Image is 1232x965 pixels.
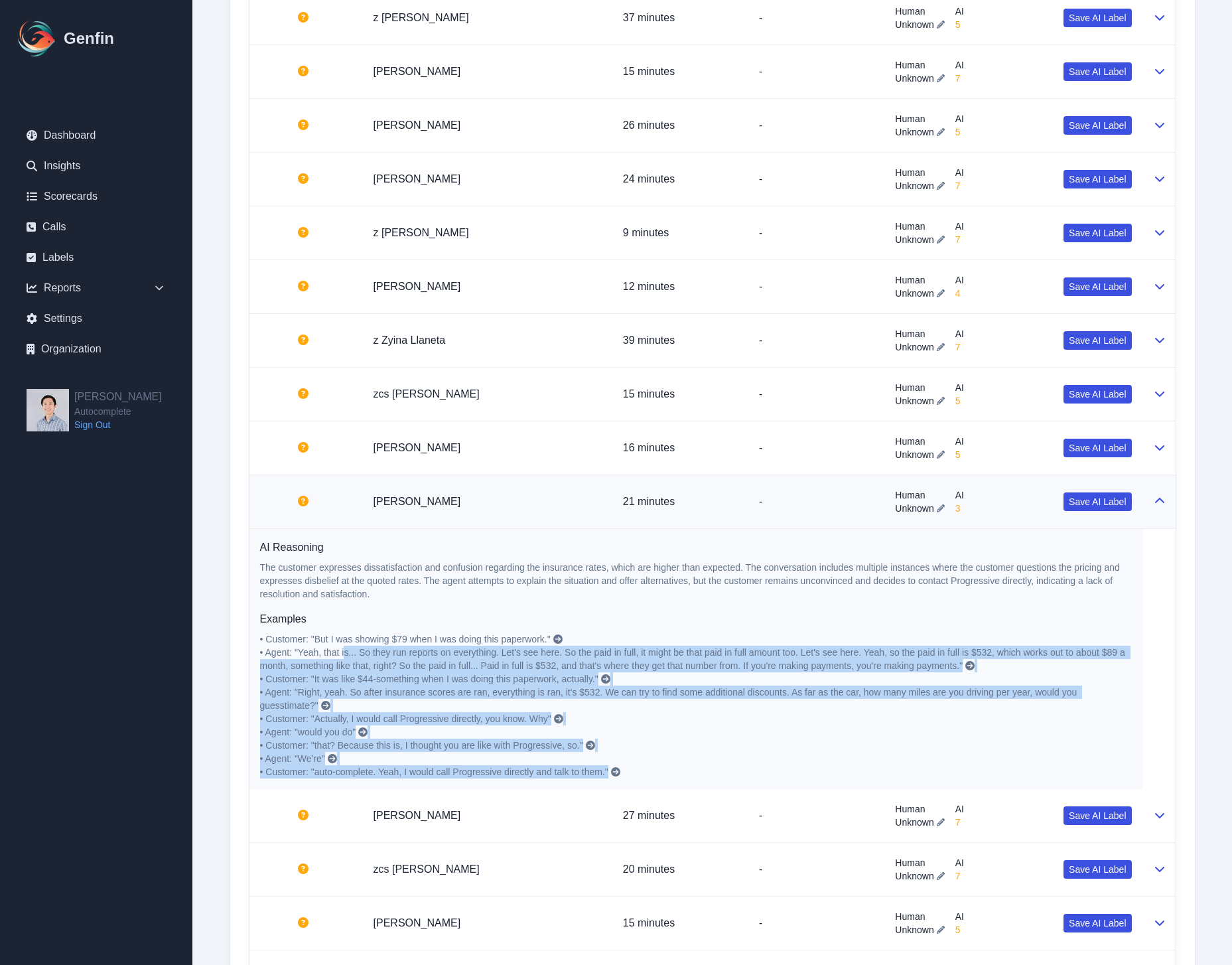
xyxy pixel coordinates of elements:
span: 7 [955,179,964,192]
span: 4 [955,287,964,300]
h6: AI Reasoning [260,540,1132,556]
a: zcs [PERSON_NAME] [374,863,480,875]
a: [PERSON_NAME] [374,173,461,185]
a: Labels [16,244,176,271]
p: - [759,333,874,348]
p: 21 minutes [623,494,738,510]
p: - [759,225,874,241]
a: Scorecards [16,183,176,210]
span: Unknown [895,923,933,936]
span: AI [955,58,964,72]
div: Reports [16,275,176,301]
p: - [759,117,874,133]
button: Save AI Label [1063,170,1131,188]
span: Human [895,381,944,394]
span: AI [955,381,964,394]
a: Dashboard [16,122,176,149]
button: Save AI Label [1063,914,1131,932]
p: - [759,808,874,824]
span: Autocomplete [74,405,162,418]
button: Save AI Label [1063,62,1131,81]
p: 20 minutes [623,861,738,877]
span: Human [895,910,944,923]
a: Calls [16,214,176,240]
span: Human [895,58,944,72]
button: Save AI Label [1063,860,1131,879]
p: - [759,64,874,80]
span: Unknown [895,448,933,461]
p: - [759,915,874,931]
button: Save AI Label [1063,9,1131,27]
span: AI [955,166,964,179]
span: Save AI Label [1069,119,1126,132]
span: 3 [955,502,964,515]
span: • Agent: "would you do" [260,727,356,737]
p: 16 minutes [623,440,738,456]
span: • Agent: "Right, yeah. So after insurance scores are ran, everything is ran, it's $532. We can tr... [260,687,1080,711]
a: z [PERSON_NAME] [374,12,469,23]
span: AI [955,856,964,869]
span: 5 [955,923,964,936]
span: Unknown [895,179,933,192]
button: Save AI Label [1063,224,1131,242]
span: 5 [955,448,964,461]
span: Human [895,802,944,816]
span: AI [955,488,964,502]
span: Save AI Label [1069,441,1126,455]
span: Unknown [895,72,933,85]
span: AI [955,220,964,233]
span: 5 [955,394,964,408]
h2: [PERSON_NAME] [74,389,162,405]
span: Human [895,112,944,125]
p: - [759,440,874,456]
span: Human [895,856,944,869]
span: 7 [955,340,964,354]
a: [PERSON_NAME] [374,810,461,821]
span: Unknown [895,502,933,515]
span: 7 [955,816,964,829]
span: Unknown [895,340,933,354]
p: - [759,386,874,402]
p: 39 minutes [623,333,738,348]
a: [PERSON_NAME] [374,119,461,131]
span: 7 [955,869,964,883]
p: 9 minutes [623,225,738,241]
p: 15 minutes [623,386,738,402]
span: AI [955,327,964,340]
a: [PERSON_NAME] [374,917,461,928]
button: Save AI Label [1063,116,1131,135]
a: Organization [16,336,176,362]
span: 7 [955,233,964,246]
span: Unknown [895,18,933,31]
button: Save AI Label [1063,806,1131,825]
p: 37 minutes [623,10,738,26]
span: AI [955,802,964,816]
p: - [759,279,874,295]
a: z [PERSON_NAME] [374,227,469,238]
a: Sign Out [74,418,162,431]
a: zcs [PERSON_NAME] [374,388,480,400]
a: [PERSON_NAME] [374,66,461,77]
p: - [759,171,874,187]
p: 24 minutes [623,171,738,187]
span: Human [895,488,944,502]
span: Human [895,5,944,18]
p: 15 minutes [623,64,738,80]
span: Save AI Label [1069,388,1126,401]
a: [PERSON_NAME] [374,281,461,292]
p: 26 minutes [623,117,738,133]
span: Save AI Label [1069,11,1126,25]
span: Save AI Label [1069,280,1126,293]
span: Unknown [895,869,933,883]
span: AI [955,5,964,18]
span: Save AI Label [1069,863,1126,876]
span: AI [955,273,964,287]
span: • Customer: "It was like $44-something when I was doing this paperwork, actually." [260,674,598,684]
span: Human [895,435,944,448]
span: Unknown [895,816,933,829]
span: Human [895,327,944,340]
span: • Customer: "Actually, I would call Progressive directly, you know. Why" [260,713,551,724]
span: Unknown [895,394,933,408]
p: - [759,10,874,26]
span: Unknown [895,125,933,139]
